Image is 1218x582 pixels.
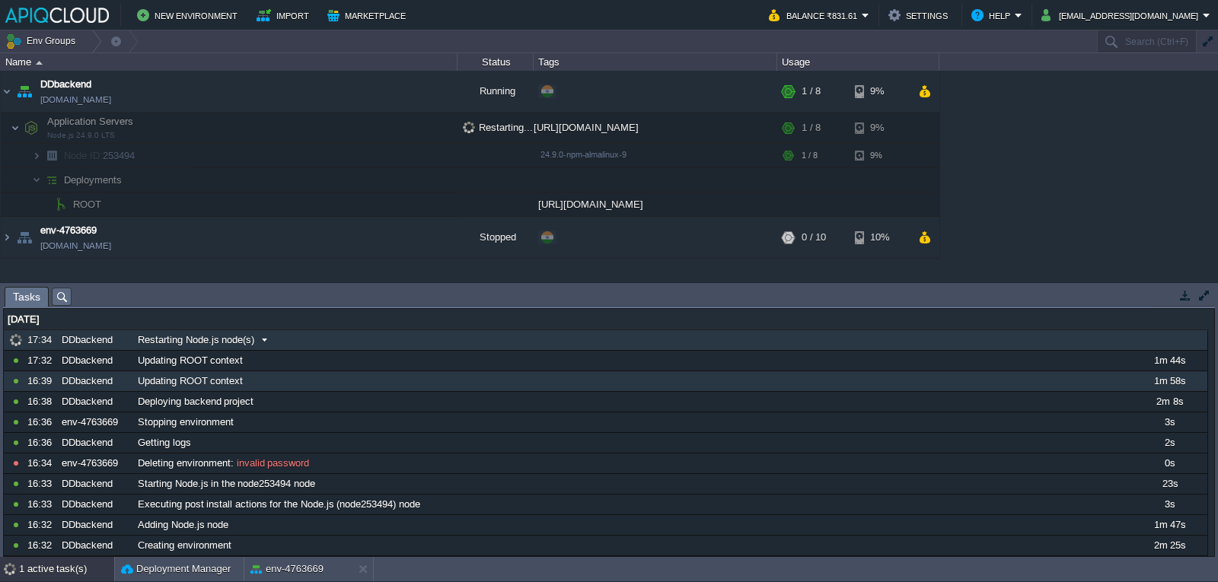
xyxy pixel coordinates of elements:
div: DDbackend [58,371,132,391]
span: Node ID: [64,150,103,161]
div: Stopped [458,217,534,258]
div: 1m 44s [1132,351,1207,371]
div: DDbackend [58,474,132,494]
span: Restarting... [463,122,533,133]
div: Status [458,53,533,71]
div: 16:32 [27,536,56,555]
img: AMDAwAAAACH5BAEAAAAALAAAAAABAAEAAAICRAEAOw== [41,168,62,192]
a: Deployments [62,173,124,186]
div: 1m 58s [1132,371,1207,391]
div: 16:36 [27,412,56,432]
span: Tasks [13,288,40,307]
img: AMDAwAAAACH5BAEAAAAALAAAAAABAAEAAAICRAEAOw== [14,71,35,112]
span: Node.js 24.9.0 LTS [47,131,115,140]
div: DDbackend [58,495,132,514]
a: ROOT [72,198,104,211]
span: Deleting environment [138,456,231,470]
div: 16:33 [27,474,56,494]
span: Deploying backend project [138,395,253,409]
button: env-4763669 [250,561,324,577]
span: Updating ROOT context [138,374,243,388]
button: Marketplace [327,6,410,24]
img: AMDAwAAAACH5BAEAAAAALAAAAAABAAEAAAICRAEAOw== [1,71,13,112]
span: Creating environment [138,539,231,552]
img: AMDAwAAAACH5BAEAAAAALAAAAAABAAEAAAICRAEAOw== [14,217,35,258]
img: AMDAwAAAACH5BAEAAAAALAAAAAABAAEAAAICRAEAOw== [21,113,42,143]
div: 0 / 10 [802,217,826,258]
img: APIQCloud [5,8,109,23]
div: 1 / 8 [802,71,821,112]
div: 17:34 [27,330,56,350]
a: Node ID:253494 [62,149,137,162]
span: Application Servers [46,115,136,128]
button: Settings [888,6,952,24]
span: 24.9.0-npm-almalinux-9 [540,150,627,159]
img: AMDAwAAAACH5BAEAAAAALAAAAAABAAEAAAICRAEAOw== [1,217,13,258]
div: Tags [534,53,776,71]
div: Name [2,53,457,71]
div: 3s [1132,495,1207,514]
div: Running [458,71,534,112]
a: DDbackend [40,77,91,92]
div: DDbackend [58,536,132,555]
div: 9% [855,144,904,167]
div: 0s [1132,453,1207,473]
button: Help [971,6,1015,24]
span: invalid password [234,456,310,470]
div: 16:36 [27,433,56,453]
span: 253494 [62,149,137,162]
div: 16:32 [27,515,56,535]
span: Getting logs [138,436,191,450]
div: 16:34 [27,453,56,473]
div: [URL][DOMAIN_NAME] [534,192,777,216]
div: DDbackend [58,330,132,350]
div: 9% [855,113,904,143]
button: [EMAIL_ADDRESS][DOMAIN_NAME] [1041,6,1203,24]
span: Updating ROOT context [138,354,243,367]
img: AMDAwAAAACH5BAEAAAAALAAAAAABAAEAAAICRAEAOw== [36,61,43,65]
div: : [134,453,1130,473]
div: env-4763669 [58,453,132,473]
div: DDbackend [58,515,132,535]
div: env-4763669 [58,412,132,432]
a: [DOMAIN_NAME] [40,92,111,107]
div: 23s [1132,474,1207,494]
img: AMDAwAAAACH5BAEAAAAALAAAAAABAAEAAAICRAEAOw== [41,144,62,167]
div: 16:33 [27,495,56,514]
button: New Environment [137,6,242,24]
button: Import [257,6,314,24]
div: [DATE] [4,310,1207,329]
button: Deployment Manager [121,561,231,577]
a: [DOMAIN_NAME] [40,238,111,253]
div: 2m 8s [1132,392,1207,412]
div: 1m 47s [1132,515,1207,535]
img: AMDAwAAAACH5BAEAAAAALAAAAAABAAEAAAICRAEAOw== [41,192,50,216]
a: env-4763669 [40,223,97,238]
img: AMDAwAAAACH5BAEAAAAALAAAAAABAAEAAAICRAEAOw== [50,192,72,216]
span: Executing post install actions for the Node.js (node253494) node [138,498,420,511]
img: AMDAwAAAACH5BAEAAAAALAAAAAABAAEAAAICRAEAOw== [11,113,20,143]
div: 2s [1132,433,1207,453]
span: Stopping environment [138,415,234,429]
button: Env Groups [5,30,81,52]
div: [URL][DOMAIN_NAME] [534,113,777,143]
div: 1 active task(s) [19,557,114,581]
span: Starting Node.js in the node253494 node [138,477,315,491]
div: 9% [855,71,904,112]
div: 2m 25s [1132,536,1207,555]
div: 1 / 8 [802,144,818,167]
div: 16:38 [27,392,56,412]
img: AMDAwAAAACH5BAEAAAAALAAAAAABAAEAAAICRAEAOw== [32,168,41,192]
div: DDbackend [58,351,132,371]
div: 16:39 [27,371,56,391]
div: 10% [855,217,904,258]
div: 17:32 [27,351,56,371]
div: DDbackend [58,392,132,412]
div: 1 / 8 [802,113,821,143]
div: Usage [778,53,939,71]
div: DDbackend [58,433,132,453]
